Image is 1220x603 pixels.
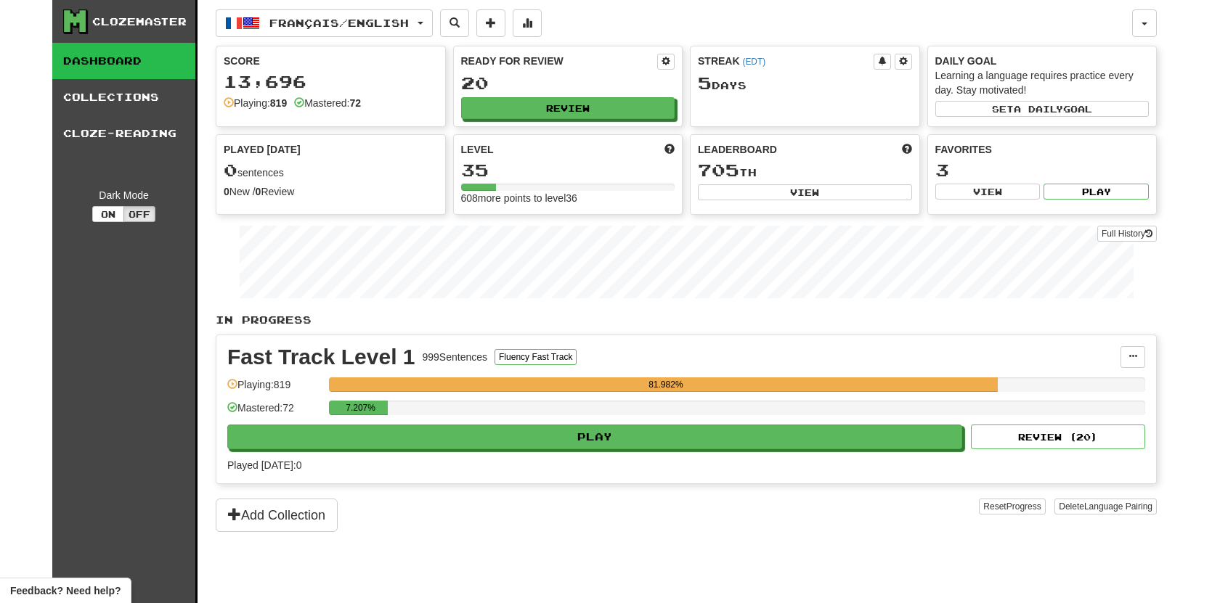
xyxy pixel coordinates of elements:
[224,142,301,157] span: Played [DATE]
[423,350,488,364] div: 999 Sentences
[935,68,1150,97] div: Learning a language requires practice every day. Stay motivated!
[227,401,322,424] div: Mastered: 72
[664,142,675,157] span: Score more points to level up
[698,161,912,180] div: th
[698,54,874,68] div: Streak
[476,9,505,37] button: Add sentence to collection
[227,424,962,449] button: Play
[440,9,469,37] button: Search sentences
[216,9,433,37] button: Français/English
[461,54,658,68] div: Ready for Review
[461,191,675,205] div: 608 more points to level 36
[935,161,1150,179] div: 3
[10,583,121,598] span: Open feedback widget
[224,54,438,68] div: Score
[935,101,1150,117] button: Seta dailygoal
[52,115,195,152] a: Cloze-Reading
[224,184,438,199] div: New / Review
[935,184,1041,200] button: View
[461,142,494,157] span: Level
[224,161,438,180] div: sentences
[294,96,361,110] div: Mastered:
[495,349,577,365] button: Fluency Fast Track
[92,15,187,29] div: Clozemaster
[123,206,155,222] button: Off
[1044,184,1149,200] button: Play
[461,74,675,92] div: 20
[698,73,712,93] span: 5
[1006,501,1041,512] span: Progress
[227,459,301,471] span: Played [DATE]: 0
[935,142,1150,157] div: Favorites
[979,499,1045,514] button: ResetProgress
[349,97,361,109] strong: 72
[902,142,912,157] span: This week in points, UTC
[216,499,338,532] button: Add Collection
[63,188,184,202] div: Dark Mode
[224,160,237,180] span: 0
[333,377,998,392] div: 81.982%
[52,79,195,115] a: Collections
[333,401,388,415] div: 7.207%
[742,57,765,67] a: (EDT)
[461,161,675,179] div: 35
[1084,501,1152,512] span: Language Pairing
[224,96,287,110] div: Playing:
[698,184,912,200] button: View
[270,97,287,109] strong: 819
[52,43,195,79] a: Dashboard
[224,186,229,197] strong: 0
[971,424,1145,449] button: Review (20)
[698,142,777,157] span: Leaderboard
[256,186,261,197] strong: 0
[461,97,675,119] button: Review
[698,160,739,180] span: 705
[269,17,409,29] span: Français / English
[698,74,912,93] div: Day s
[1054,499,1157,514] button: DeleteLanguage Pairing
[1014,104,1063,114] span: a daily
[216,313,1157,327] p: In Progress
[92,206,124,222] button: On
[1097,226,1157,242] a: Full History
[513,9,542,37] button: More stats
[224,73,438,91] div: 13,696
[227,346,415,368] div: Fast Track Level 1
[935,54,1150,68] div: Daily Goal
[227,377,322,401] div: Playing: 819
